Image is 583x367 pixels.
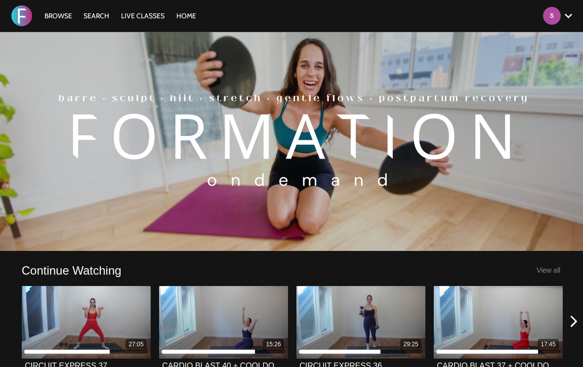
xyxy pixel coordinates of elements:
a: View all [537,266,560,274]
a: Browse [40,11,77,20]
a: Continue Watching [22,263,122,278]
a: HOME [171,11,201,20]
div: 27:05 [129,340,144,349]
div: 15:26 [266,340,281,349]
img: FORMATION [11,5,32,26]
div: 17:45 [541,340,556,349]
nav: Primary [40,11,202,21]
a: Search [79,11,114,20]
a: LIVE CLASSES [116,11,169,20]
div: 29:25 [404,340,418,349]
